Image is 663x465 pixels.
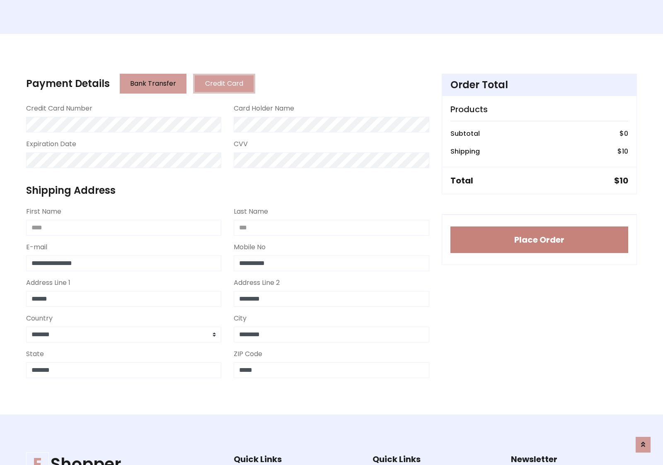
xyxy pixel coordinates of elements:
label: Mobile No [234,242,266,252]
label: Card Holder Name [234,104,294,113]
button: Place Order [450,226,628,253]
label: First Name [26,207,61,217]
button: Bank Transfer [120,74,186,94]
button: Credit Card [193,74,255,94]
label: E-mail [26,242,47,252]
label: Last Name [234,207,268,217]
label: State [26,349,44,359]
h5: Products [450,104,628,114]
h6: $ [619,130,628,137]
h6: $ [617,147,628,155]
label: CVV [234,139,248,149]
label: Address Line 1 [26,278,70,288]
h4: Shipping Address [26,185,429,197]
h4: Order Total [450,79,628,91]
span: 10 [622,147,628,156]
span: 0 [624,129,628,138]
label: ZIP Code [234,349,262,359]
h6: Shipping [450,147,480,155]
h5: Newsletter [511,454,637,464]
label: Address Line 2 [234,278,280,288]
span: 10 [619,175,628,186]
label: Country [26,313,53,323]
label: Credit Card Number [26,104,92,113]
h5: Total [450,176,473,186]
label: City [234,313,247,323]
h5: Quick Links [373,454,498,464]
h6: Subtotal [450,130,480,137]
h4: Payment Details [26,78,110,90]
h5: $ [614,176,628,186]
label: Expiration Date [26,139,76,149]
h5: Quick Links [234,454,360,464]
